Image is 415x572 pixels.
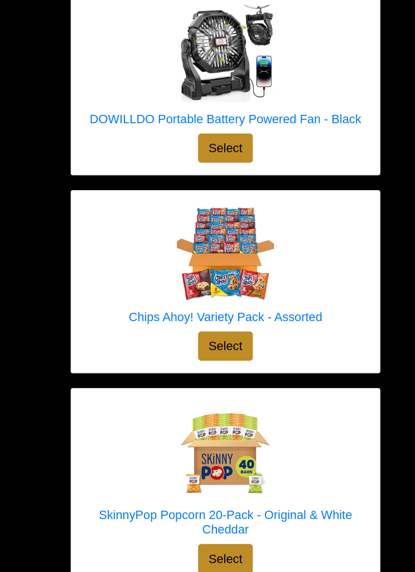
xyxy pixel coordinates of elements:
button: Select [182,513,233,540]
a: SkinnyPop Popcorn 20-Pack - Original & White Cheddar SkinnyPop Popcorn 20-Pack - Original & White... [77,382,338,513]
h5: Chips Ahoy! Variety Pack - Assorted [119,298,297,312]
a: Chips Ahoy! Variety Pack - Assorted Chips Ahoy! Variety Pack - Assorted [119,200,297,318]
a: DOWILLDO Portable Battery Powered Fan - Black DOWILLDO Portable Battery Powered Fan - Black [83,18,332,137]
button: Select [182,318,233,345]
img: Chips Ahoy! Variety Pack - Assorted [163,200,252,289]
img: SkinnyPop Popcorn 20-Pack - Original & White Cheddar [163,382,252,471]
h5: DOWILLDO Portable Battery Powered Fan - Black [83,117,332,130]
img: DOWILLDO Portable Battery Powered Fan - Black [163,18,252,108]
button: Select [182,137,233,163]
h5: SkinnyPop Popcorn 20-Pack - Original & White Cheddar [77,480,338,507]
